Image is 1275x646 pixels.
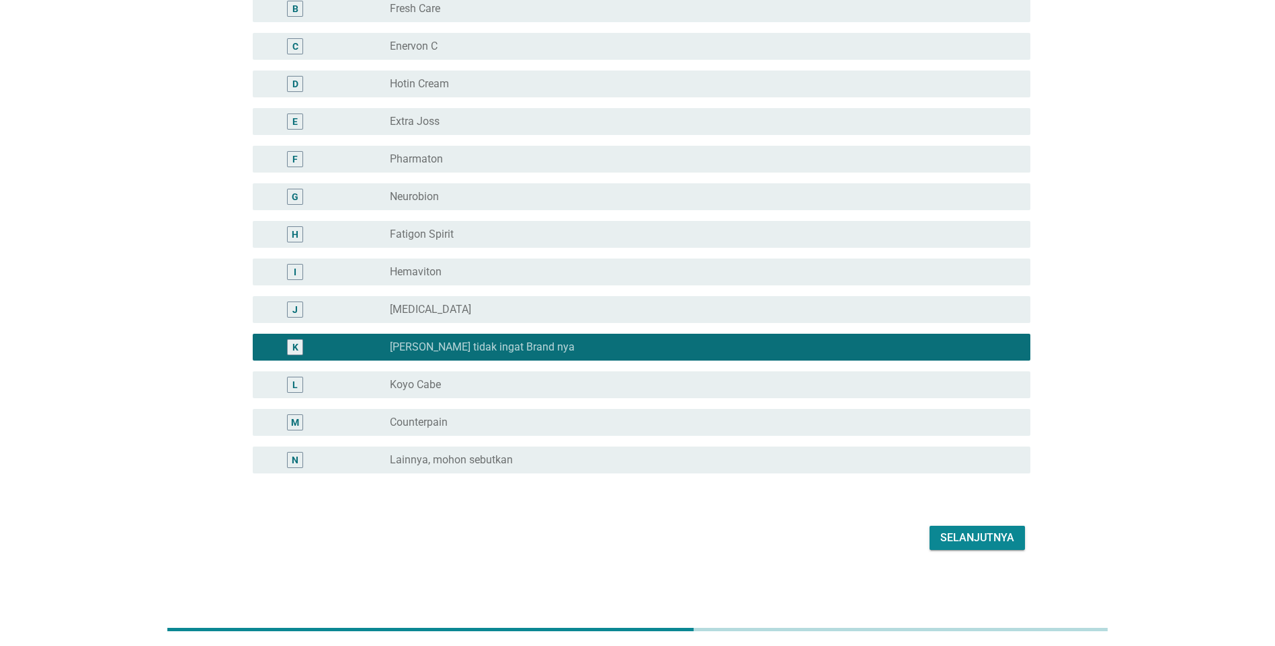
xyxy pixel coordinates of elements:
[292,152,298,166] div: F
[292,189,298,203] div: G
[930,526,1025,550] button: Selanjutnya
[390,2,440,15] label: Fresh Care
[292,340,298,354] div: K
[390,340,575,354] label: [PERSON_NAME] tidak ingat Brand nya
[390,77,449,91] label: Hotin Cream
[390,152,443,166] label: Pharmaton
[390,265,442,279] label: Hemaviton
[292,77,298,91] div: D
[292,302,298,316] div: J
[390,228,454,241] label: Fatigon Spirit
[292,227,298,241] div: H
[390,416,448,429] label: Counterpain
[292,1,298,15] div: B
[390,40,438,53] label: Enervon C
[390,453,513,467] label: Lainnya, mohon sebutkan
[940,530,1014,546] div: Selanjutnya
[291,415,299,429] div: M
[390,303,471,316] label: [MEDICAL_DATA]
[294,265,296,279] div: I
[390,378,441,391] label: Koyo Cabe
[390,115,440,128] label: Extra Joss
[292,114,298,128] div: E
[292,377,298,391] div: L
[390,190,439,203] label: Neurobion
[292,39,298,53] div: C
[292,453,298,467] div: N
